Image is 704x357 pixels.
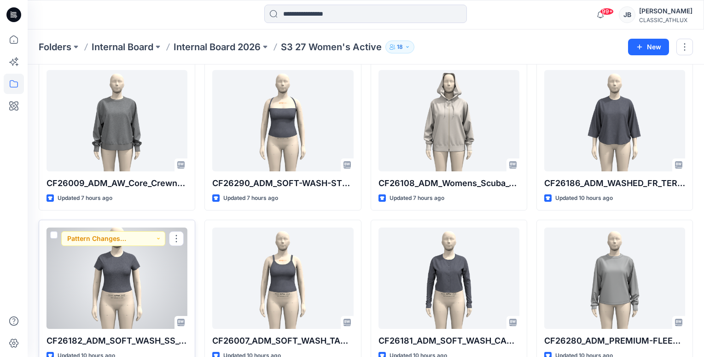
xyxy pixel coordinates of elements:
p: CF26181_ADM_SOFT_WASH_CARDIGAN [DATE] [378,334,519,347]
a: CF26280_ADM_PREMIUM-FLEECE-CREWNECK 11OCT25 [544,228,685,329]
div: CLASSIC_ATHLUX [639,17,692,23]
a: CF26186_ADM_WASHED_FR_TERRY_OVERSIZED_TEE 12OCT25 [544,70,685,171]
span: 99+ [600,8,614,15]
a: CF26009_ADM_AW_Core_Crewneck_Sweatshirt 13OCT25 [47,70,187,171]
p: CF26290_ADM_SOFT-WASH-STRAPLESS-TANK [DATE] [212,177,353,190]
p: Updated 7 hours ago [58,193,112,203]
a: Internal Board 2026 [174,41,261,53]
a: Folders [39,41,71,53]
a: CF26108_ADM_Womens_Scuba_Oversized_Full_Zip_Hoodie 14OCT25 [378,70,519,171]
a: Internal Board [92,41,153,53]
p: CF26182_ADM_SOFT_WASH_SS_TEE [47,334,187,347]
p: CF26009_ADM_AW_Core_Crewneck_Sweatshirt [DATE] [47,177,187,190]
p: Updated 7 hours ago [390,193,444,203]
p: 18 [397,42,403,52]
p: CF26108_ADM_Womens_Scuba_Oversized_Full_Zip_Hoodie [DATE] [378,177,519,190]
div: JB [619,6,635,23]
p: Updated 7 hours ago [223,193,278,203]
div: [PERSON_NAME] [639,6,692,17]
a: CF26007_ADM_SOFT_WASH_TANK 11OCT25 [212,228,353,329]
a: CF26290_ADM_SOFT-WASH-STRAPLESS-TANK 14OCT25 [212,70,353,171]
p: CF26007_ADM_SOFT_WASH_TANK [DATE] [212,334,353,347]
p: CF26280_ADM_PREMIUM-FLEECE-CREWNECK [DATE] [544,334,685,347]
p: CF26186_ADM_WASHED_FR_TERRY_OVERSIZED_TEE [DATE] [544,177,685,190]
button: New [628,39,669,55]
p: S3 27 Women's Active [281,41,382,53]
a: CF26181_ADM_SOFT_WASH_CARDIGAN 11OCT25 [378,228,519,329]
button: 18 [385,41,414,53]
a: CF26182_ADM_SOFT_WASH_SS_TEE [47,228,187,329]
p: Updated 10 hours ago [555,193,613,203]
